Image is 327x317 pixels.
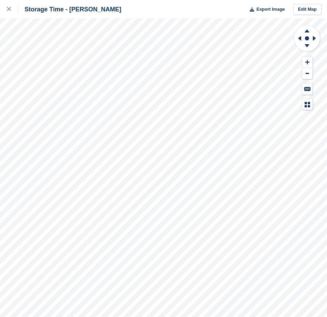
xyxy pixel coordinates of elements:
[302,99,313,110] button: Map Legend
[256,6,285,13] span: Export Image
[302,83,313,95] button: Keyboard Shortcuts
[246,4,285,15] button: Export Image
[302,57,313,68] button: Zoom In
[18,5,121,13] div: Storage Time - [PERSON_NAME]
[302,68,313,79] button: Zoom Out
[293,4,321,15] a: Edit Map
